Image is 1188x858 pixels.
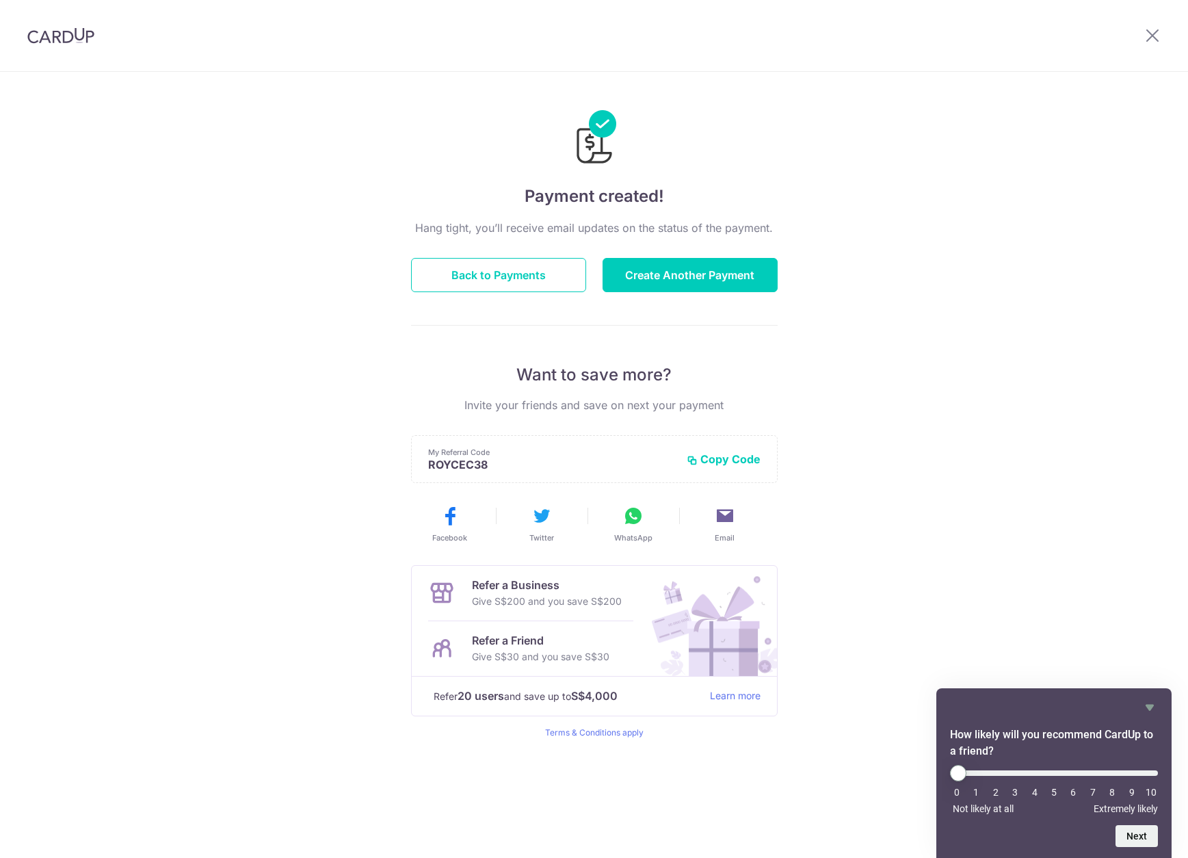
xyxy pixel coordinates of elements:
[428,447,676,458] p: My Referral Code
[411,397,778,413] p: Invite your friends and save on next your payment
[472,632,609,649] p: Refer a Friend
[989,787,1003,798] li: 2
[1116,825,1158,847] button: Next question
[1105,787,1119,798] li: 8
[685,505,765,543] button: Email
[1125,787,1139,798] li: 9
[472,577,622,593] p: Refer a Business
[1086,787,1100,798] li: 7
[614,532,652,543] span: WhatsApp
[411,364,778,386] p: Want to save more?
[529,532,554,543] span: Twitter
[969,787,983,798] li: 1
[458,688,504,704] strong: 20 users
[428,458,676,471] p: ROYCEC38
[950,727,1158,759] h2: How likely will you recommend CardUp to a friend? Select an option from 0 to 10, with 0 being Not...
[27,27,94,44] img: CardUp
[715,532,735,543] span: Email
[411,220,778,236] p: Hang tight, you’ll receive email updates on the status of the payment.
[1094,803,1158,814] span: Extremely likely
[593,505,674,543] button: WhatsApp
[411,184,778,209] h4: Payment created!
[710,688,761,705] a: Learn more
[639,566,777,676] img: Refer
[1047,787,1061,798] li: 5
[432,532,467,543] span: Facebook
[603,258,778,292] button: Create Another Payment
[571,688,618,704] strong: S$4,000
[950,699,1158,847] div: How likely will you recommend CardUp to a friend? Select an option from 0 to 10, with 0 being Not...
[1066,787,1080,798] li: 6
[1144,787,1158,798] li: 10
[472,649,609,665] p: Give S$30 and you save S$30
[950,765,1158,814] div: How likely will you recommend CardUp to a friend? Select an option from 0 to 10, with 0 being Not...
[1028,787,1042,798] li: 4
[411,258,586,292] button: Back to Payments
[1008,787,1022,798] li: 3
[434,688,699,705] p: Refer and save up to
[1141,699,1158,716] button: Hide survey
[953,803,1014,814] span: Not likely at all
[545,727,644,738] a: Terms & Conditions apply
[687,452,761,466] button: Copy Code
[410,505,490,543] button: Facebook
[472,593,622,610] p: Give S$200 and you save S$200
[572,110,616,168] img: Payments
[950,787,964,798] li: 0
[501,505,582,543] button: Twitter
